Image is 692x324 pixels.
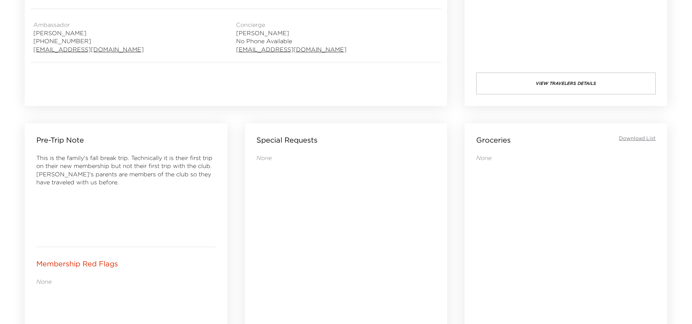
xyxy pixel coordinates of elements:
p: Special Requests [256,135,317,145]
p: Membership Red Flags [36,259,118,269]
span: Concierge [236,21,347,29]
p: None [256,154,436,162]
span: [PHONE_NUMBER] [33,37,144,45]
a: [EMAIL_ADDRESS][DOMAIN_NAME] [33,45,144,53]
span: [PERSON_NAME] [236,29,347,37]
p: None [476,154,656,162]
p: Pre-Trip Note [36,135,84,145]
span: This is the family's fall break trip. Technically it is their first trip on their new membership ... [36,154,213,186]
p: None [36,278,216,286]
span: [PERSON_NAME] [33,29,144,37]
span: No Phone Available [236,37,347,45]
a: [EMAIL_ADDRESS][DOMAIN_NAME] [236,45,347,53]
button: View Travelers Details [476,73,656,94]
span: Ambassador [33,21,144,29]
p: Groceries [476,135,511,145]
